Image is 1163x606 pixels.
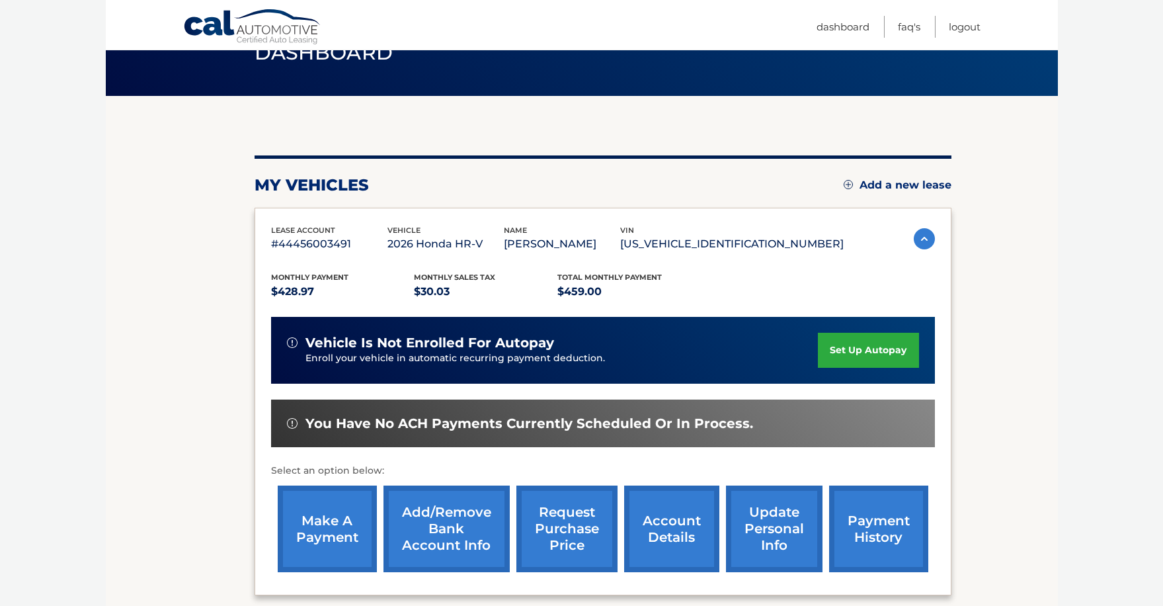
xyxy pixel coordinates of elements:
a: Dashboard [817,16,869,38]
p: $459.00 [557,282,701,301]
a: Add a new lease [844,179,951,192]
h2: my vehicles [255,175,369,195]
span: name [504,226,527,235]
span: lease account [271,226,335,235]
span: Total Monthly Payment [557,273,662,282]
a: set up autopay [818,333,918,368]
a: make a payment [278,486,377,572]
a: payment history [829,486,928,572]
span: You have no ACH payments currently scheduled or in process. [305,415,753,432]
a: account details [624,486,719,572]
img: accordion-active.svg [914,228,935,249]
p: 2026 Honda HR-V [387,235,504,253]
span: vin [620,226,634,235]
span: Monthly sales Tax [414,273,495,282]
span: Monthly Payment [271,273,348,282]
span: vehicle is not enrolled for autopay [305,335,554,351]
p: #44456003491 [271,235,387,253]
p: Select an option below: [271,463,935,479]
p: Enroll your vehicle in automatic recurring payment deduction. [305,351,819,366]
img: alert-white.svg [287,418,298,429]
a: FAQ's [898,16,920,38]
p: $428.97 [271,282,415,301]
p: [PERSON_NAME] [504,235,620,253]
a: Cal Automotive [183,9,322,47]
span: Dashboard [255,40,393,65]
a: update personal info [726,486,822,572]
img: alert-white.svg [287,337,298,348]
p: [US_VEHICLE_IDENTIFICATION_NUMBER] [620,235,844,253]
a: Logout [949,16,981,38]
span: vehicle [387,226,421,235]
p: $30.03 [414,282,557,301]
a: request purchase price [516,486,618,572]
img: add.svg [844,180,853,189]
a: Add/Remove bank account info [383,486,510,572]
